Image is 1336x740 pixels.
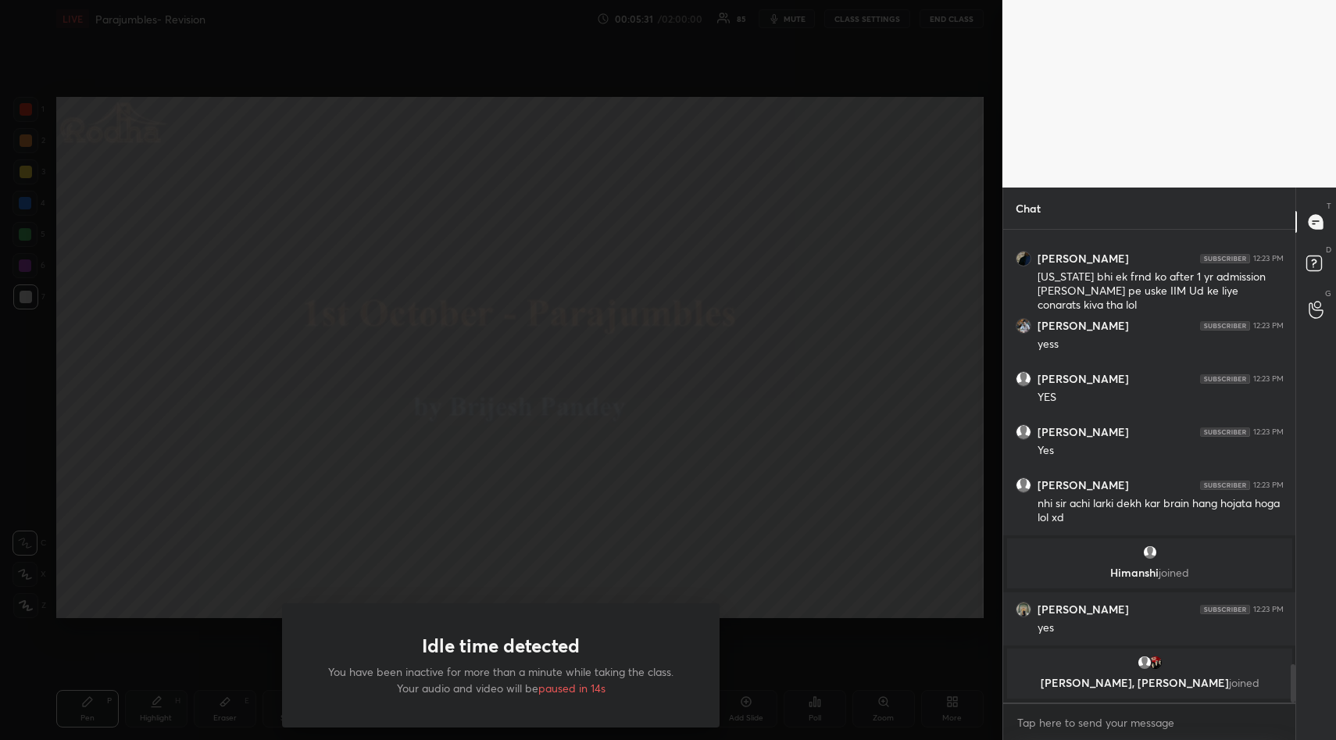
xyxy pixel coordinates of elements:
[1016,677,1283,689] p: [PERSON_NAME], [PERSON_NAME]
[1038,425,1129,439] h6: [PERSON_NAME]
[1016,478,1031,492] img: default.png
[1016,602,1031,617] img: thumbnail.jpg
[1253,374,1284,384] div: 12:23 PM
[1016,372,1031,386] img: default.png
[1228,675,1259,690] span: joined
[1038,620,1284,636] div: yes
[1325,288,1331,299] p: G
[1141,545,1157,560] img: default.png
[1038,390,1284,406] div: YES
[320,663,682,696] p: You have been inactive for more than a minute while taking the class. Your audio and video will be
[1200,254,1250,263] img: 4P8fHbbgJtejmAAAAAElFTkSuQmCC
[1147,655,1163,670] img: thumbnail.jpg
[1159,565,1189,580] span: joined
[1253,427,1284,437] div: 12:23 PM
[1253,321,1284,331] div: 12:23 PM
[1200,481,1250,490] img: 4P8fHbbgJtejmAAAAAElFTkSuQmCC
[1253,605,1284,614] div: 12:23 PM
[538,681,605,695] span: paused in 14s
[1326,244,1331,256] p: D
[1200,321,1250,331] img: 4P8fHbbgJtejmAAAAAElFTkSuQmCC
[1038,602,1129,617] h6: [PERSON_NAME]
[1200,374,1250,384] img: 4P8fHbbgJtejmAAAAAElFTkSuQmCC
[1253,481,1284,490] div: 12:23 PM
[1016,252,1031,266] img: thumbnail.jpg
[1003,230,1296,702] div: grid
[1038,252,1129,266] h6: [PERSON_NAME]
[1038,496,1284,526] div: nhi sir achi larki dekh kar brain hang hojata hoga lol xd
[1016,425,1031,439] img: default.png
[1253,254,1284,263] div: 12:23 PM
[1016,319,1031,333] img: thumbnail.jpg
[1327,200,1331,212] p: T
[1016,567,1283,579] p: Himanshi
[1003,188,1053,229] p: Chat
[1038,372,1129,386] h6: [PERSON_NAME]
[1136,655,1152,670] img: default.png
[1038,319,1129,333] h6: [PERSON_NAME]
[1038,270,1284,313] div: [US_STATE] bhi ek frnd ko after 1 yr admission [PERSON_NAME] pe uske IIM Ud ke liye congrats kiya...
[1038,443,1284,459] div: Yes
[1038,478,1129,492] h6: [PERSON_NAME]
[1038,337,1284,352] div: yess
[1200,605,1250,614] img: 4P8fHbbgJtejmAAAAAElFTkSuQmCC
[1200,427,1250,437] img: 4P8fHbbgJtejmAAAAAElFTkSuQmCC
[422,635,580,657] h1: Idle time detected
